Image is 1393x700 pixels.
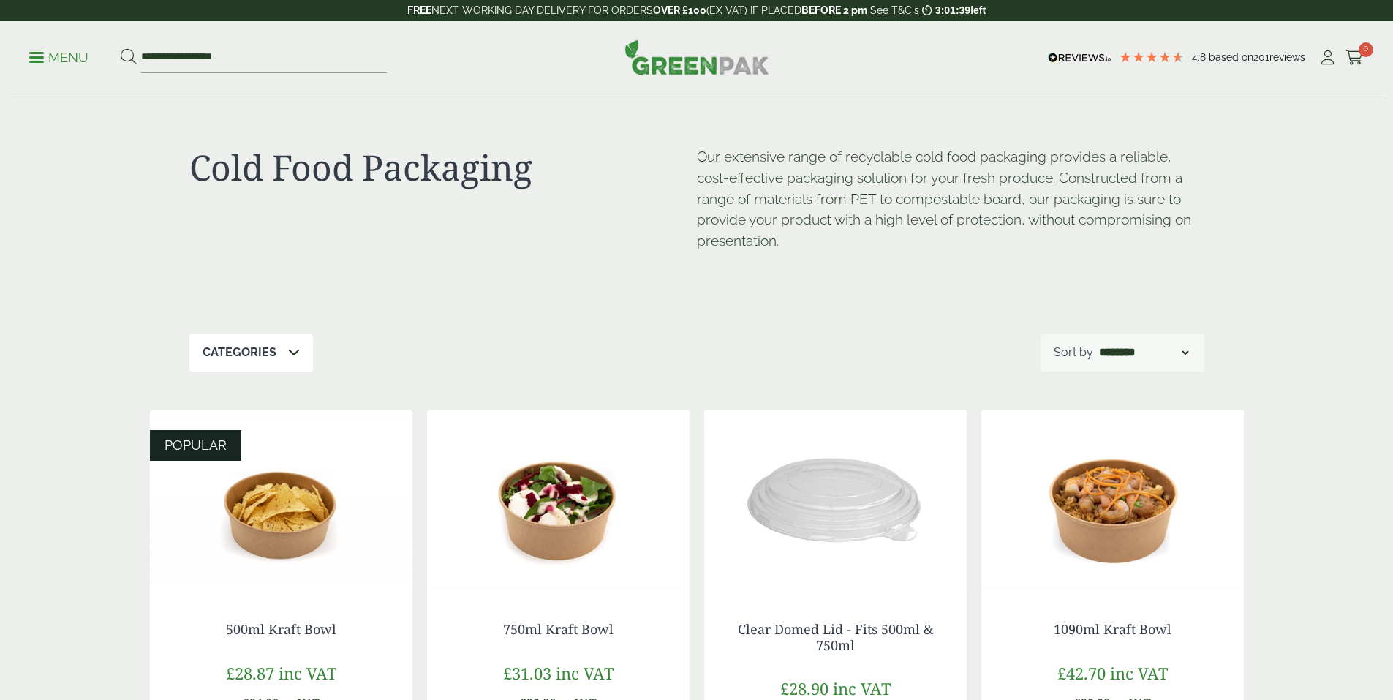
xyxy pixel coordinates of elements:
span: left [970,4,986,16]
span: 201 [1253,51,1269,63]
span: 3:01:39 [935,4,970,16]
h1: Cold Food Packaging [189,146,697,189]
span: 0 [1359,42,1373,57]
span: £42.70 [1057,662,1106,684]
a: 0 [1345,47,1364,69]
i: Cart [1345,50,1364,65]
span: inc VAT [279,662,336,684]
img: Kraft Bowl 500ml with Nachos [150,410,412,592]
p: Sort by [1054,344,1093,361]
span: 4.8 [1192,51,1209,63]
select: Shop order [1096,344,1191,361]
span: POPULAR [165,437,227,453]
span: inc VAT [833,677,891,699]
div: 4.79 Stars [1119,50,1185,64]
a: 1090ml Kraft Bowl [1054,620,1171,638]
img: Kraft Bowl 750ml with Goats Cheese Salad Open [427,410,690,592]
strong: OVER £100 [653,4,706,16]
img: GreenPak Supplies [624,39,769,75]
a: Menu [29,49,88,64]
p: Menu [29,49,88,67]
span: inc VAT [556,662,614,684]
strong: BEFORE 2 pm [801,4,867,16]
a: Clear Domed Lid - Fits 500ml & 750ml [738,620,933,654]
span: £28.90 [780,677,828,699]
a: 750ml Kraft Bowl [503,620,614,638]
span: £31.03 [503,662,551,684]
a: See T&C's [870,4,919,16]
strong: FREE [407,4,431,16]
img: Kraft Bowl 1090ml with Prawns and Rice [981,410,1244,592]
img: REVIEWS.io [1048,53,1111,63]
a: 500ml Kraft Bowl [226,620,336,638]
span: Based on [1209,51,1253,63]
img: Clear Domed Lid - Fits 750ml-0 [704,410,967,592]
span: reviews [1269,51,1305,63]
p: Categories [203,344,276,361]
i: My Account [1318,50,1337,65]
span: £28.87 [226,662,274,684]
p: Our extensive range of recyclable cold food packaging provides a reliable, cost-effective packagi... [697,146,1204,252]
span: inc VAT [1110,662,1168,684]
